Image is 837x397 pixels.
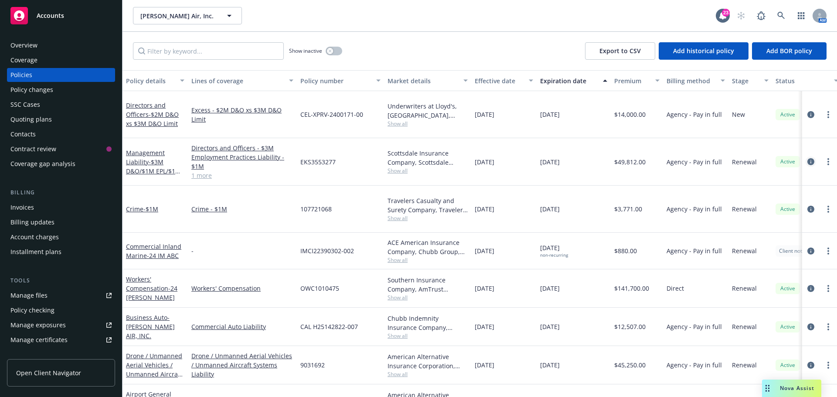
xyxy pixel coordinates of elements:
[10,83,53,97] div: Policy changes
[133,42,284,60] input: Filter by keyword...
[7,276,115,285] div: Tools
[191,171,293,180] a: 1 more
[300,246,354,255] span: IMCI22390302-002
[475,157,494,166] span: [DATE]
[614,246,637,255] span: $880.00
[475,76,524,85] div: Effective date
[766,47,812,55] span: Add BOR policy
[823,283,834,294] a: more
[10,288,48,302] div: Manage files
[7,245,115,259] a: Installment plans
[10,245,61,259] div: Installment plans
[779,158,796,166] span: Active
[126,149,181,184] a: Management Liability
[388,275,468,294] div: Southern Insurance Company, AmTrust Financial Services, Beacon Aviation Insurance Services
[793,7,810,24] a: Switch app
[752,42,827,60] button: Add BOR policy
[300,322,358,331] span: CAL H25142822-007
[540,284,560,293] span: [DATE]
[10,98,40,112] div: SSC Cases
[388,214,468,222] span: Show all
[540,360,560,370] span: [DATE]
[7,318,115,332] span: Manage exposures
[191,322,293,331] a: Commercial Auto Liability
[289,47,322,54] span: Show inactive
[133,7,242,24] button: [PERSON_NAME] Air, Inc.
[388,167,468,174] span: Show all
[7,53,115,67] a: Coverage
[614,204,642,214] span: $3,771.00
[779,323,796,331] span: Active
[191,143,293,153] a: Directors and Officers - $3M
[388,149,468,167] div: Scottsdale Insurance Company, Scottsdale Insurance Company (Nationwide), E-Risk Services, CRC Group
[728,70,772,91] button: Stage
[126,101,179,128] a: Directors and Officers
[10,38,37,52] div: Overview
[806,283,816,294] a: circleInformation
[673,47,734,55] span: Add historical policy
[540,110,560,119] span: [DATE]
[300,284,339,293] span: OWC1010475
[126,275,177,302] a: Workers' Compensation
[10,333,68,347] div: Manage certificates
[732,157,757,166] span: Renewal
[779,285,796,292] span: Active
[188,70,297,91] button: Lines of coverage
[191,351,293,379] a: Drone / Unmanned Aerial Vehicles / Unmanned Aircraft Systems Liability
[7,333,115,347] a: Manage certificates
[779,361,796,369] span: Active
[388,370,468,378] span: Show all
[823,156,834,167] a: more
[300,76,371,85] div: Policy number
[191,105,293,124] a: Excess - $2M D&O xs $3M D&O Limit
[388,294,468,301] span: Show all
[475,110,494,119] span: [DATE]
[599,47,641,55] span: Export to CSV
[388,76,458,85] div: Market details
[191,246,194,255] span: -
[659,42,749,60] button: Add historical policy
[806,109,816,120] a: circleInformation
[667,284,684,293] span: Direct
[126,158,181,184] span: - $3M D&O/$1M EPL/$1M FID
[732,322,757,331] span: Renewal
[191,76,284,85] div: Lines of coverage
[140,11,216,20] span: [PERSON_NAME] Air, Inc.
[540,157,560,166] span: [DATE]
[732,204,757,214] span: Renewal
[823,360,834,370] a: more
[762,380,773,397] div: Drag to move
[7,3,115,28] a: Accounts
[779,205,796,213] span: Active
[126,242,181,260] a: Commercial Inland Marine
[388,314,468,332] div: Chubb Indemnity Insurance Company, Chubb Group, The ABC Program
[191,284,293,293] a: Workers' Compensation
[667,157,722,166] span: Agency - Pay in full
[10,112,52,126] div: Quoting plans
[10,200,34,214] div: Invoices
[300,157,336,166] span: EKS3553277
[143,205,158,213] span: - $1M
[667,110,722,119] span: Agency - Pay in full
[611,70,663,91] button: Premium
[823,109,834,120] a: more
[540,322,560,331] span: [DATE]
[806,156,816,167] a: circleInformation
[614,110,646,119] span: $14,000.00
[10,230,59,244] div: Account charges
[10,215,54,229] div: Billing updates
[823,204,834,214] a: more
[388,352,468,370] div: American Alternative Insurance Corporation, [GEOGRAPHIC_DATA] Re, Global Aerospace Inc
[780,384,814,392] span: Nova Assist
[147,251,179,260] span: - 24 IM ABC
[475,246,494,255] span: [DATE]
[7,188,115,197] div: Billing
[540,76,598,85] div: Expiration date
[732,7,750,24] a: Start snowing
[779,111,796,119] span: Active
[540,243,568,258] span: [DATE]
[7,215,115,229] a: Billing updates
[37,12,64,19] span: Accounts
[667,204,722,214] span: Agency - Pay in full
[806,360,816,370] a: circleInformation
